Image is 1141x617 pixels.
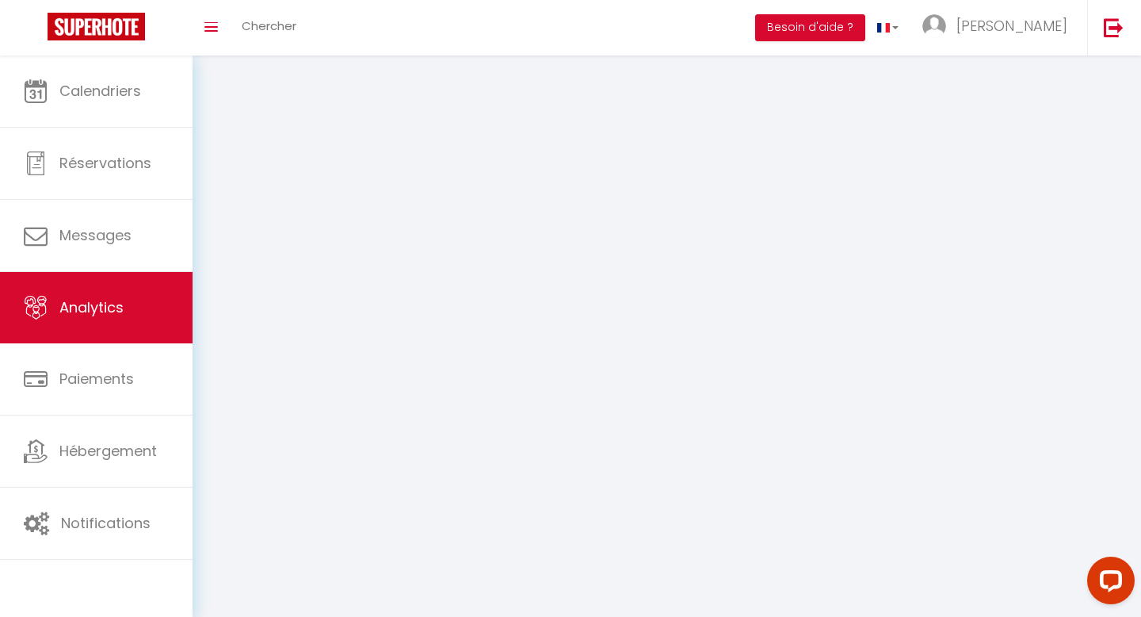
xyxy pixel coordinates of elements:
[59,225,132,245] span: Messages
[1104,17,1124,37] img: logout
[956,16,1067,36] span: [PERSON_NAME]
[59,441,157,461] span: Hébergement
[48,13,145,40] img: Super Booking
[61,513,151,533] span: Notifications
[59,81,141,101] span: Calendriers
[242,17,296,34] span: Chercher
[922,14,946,38] img: ...
[59,153,151,173] span: Réservations
[755,14,865,41] button: Besoin d'aide ?
[59,297,124,317] span: Analytics
[59,369,134,389] span: Paiements
[1074,550,1141,617] iframe: LiveChat chat widget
